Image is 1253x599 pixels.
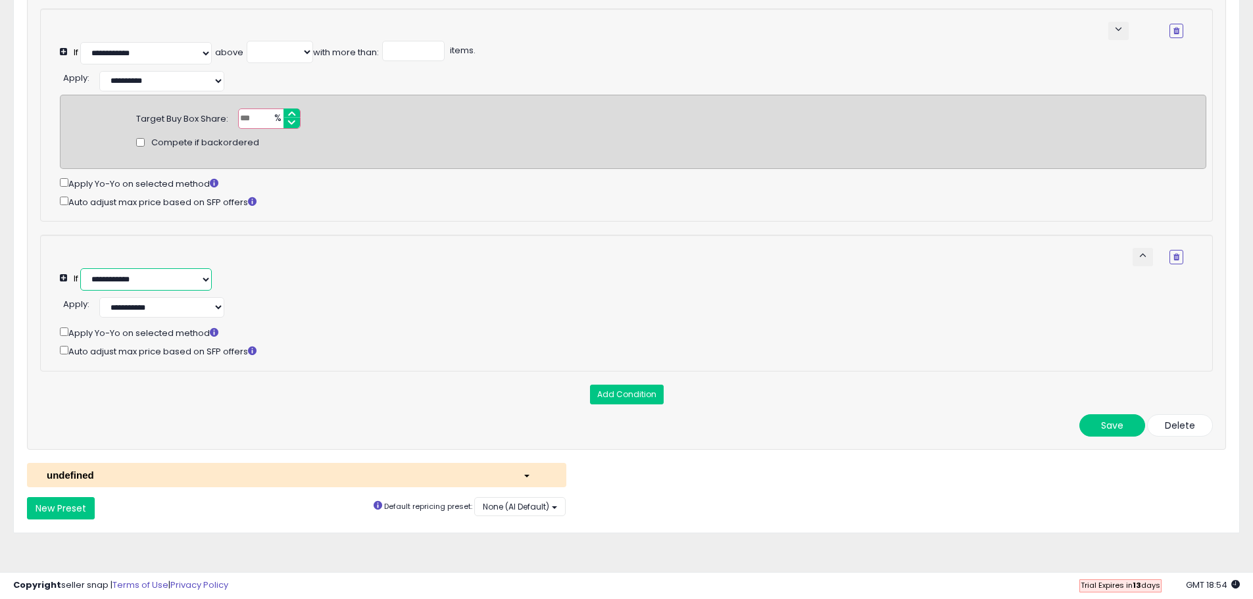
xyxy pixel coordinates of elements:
[60,176,1206,191] div: Apply Yo-Yo on selected method
[1079,414,1145,437] button: Save
[37,468,513,482] div: undefined
[27,463,566,487] button: undefined
[1133,580,1141,590] b: 13
[1147,414,1213,437] button: Delete
[1173,253,1179,261] i: Remove Condition
[313,47,379,59] div: with more than:
[60,194,1206,209] div: Auto adjust max price based on SFP offers
[13,579,61,591] strong: Copyright
[1081,580,1160,590] span: Trial Expires in days
[151,137,259,149] span: Compete if backordered
[170,579,228,591] a: Privacy Policy
[112,579,168,591] a: Terms of Use
[1137,249,1149,262] span: keyboard_arrow_up
[590,385,664,404] button: Add Condition
[27,497,95,519] button: New Preset
[1186,579,1240,591] span: 2025-10-8 18:54 GMT
[63,298,87,310] span: Apply
[63,294,89,311] div: :
[266,109,287,129] span: %
[1133,248,1153,266] button: keyboard_arrow_up
[215,47,243,59] div: above
[384,501,472,512] small: Default repricing preset:
[60,325,1206,340] div: Apply Yo-Yo on selected method
[63,72,87,84] span: Apply
[63,68,89,85] div: :
[474,497,566,516] button: None (AI Default)
[1173,27,1179,35] i: Remove Condition
[1108,22,1129,40] button: keyboard_arrow_down
[13,579,228,592] div: seller snap | |
[448,44,476,57] span: items.
[483,501,549,512] span: None (AI Default)
[136,108,228,126] div: Target Buy Box Share:
[1112,23,1125,36] span: keyboard_arrow_down
[60,343,1206,358] div: Auto adjust max price based on SFP offers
